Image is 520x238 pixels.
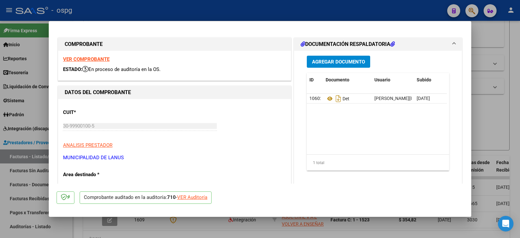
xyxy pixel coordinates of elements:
[326,96,349,101] span: Det
[65,89,131,95] strong: DATOS DEL COMPROBANTE
[374,77,390,82] span: Usuario
[177,194,207,201] div: VER Auditoría
[65,41,103,47] strong: COMPROBANTE
[307,73,323,87] datatable-header-cell: ID
[309,96,322,101] span: 10602
[307,155,449,171] div: 1 total
[326,77,349,82] span: Documento
[167,194,176,200] strong: 710
[307,56,370,68] button: Agregar Documento
[309,77,314,82] span: ID
[417,77,431,82] span: Subido
[63,109,130,116] p: CUIT
[63,154,286,161] p: MUNICIPALIDAD DE LANUS
[301,40,395,48] h1: DOCUMENTACIÓN RESPALDATORIA
[294,51,462,186] div: DOCUMENTACIÓN RESPALDATORIA
[334,93,343,104] i: Descargar documento
[63,171,130,178] p: Area destinado *
[63,66,82,72] span: ESTADO:
[80,191,212,204] p: Comprobante auditado en la auditoría: -
[447,73,479,87] datatable-header-cell: Acción
[82,66,161,72] span: En proceso de auditoría en la OS.
[294,38,462,51] mat-expansion-panel-header: DOCUMENTACIÓN RESPALDATORIA
[372,73,414,87] datatable-header-cell: Usuario
[63,142,112,148] span: ANALISIS PRESTADOR
[312,59,365,65] span: Agregar Documento
[63,56,110,62] a: VER COMPROBANTE
[498,216,513,231] div: Open Intercom Messenger
[414,73,447,87] datatable-header-cell: Subido
[417,96,430,101] span: [DATE]
[323,73,372,87] datatable-header-cell: Documento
